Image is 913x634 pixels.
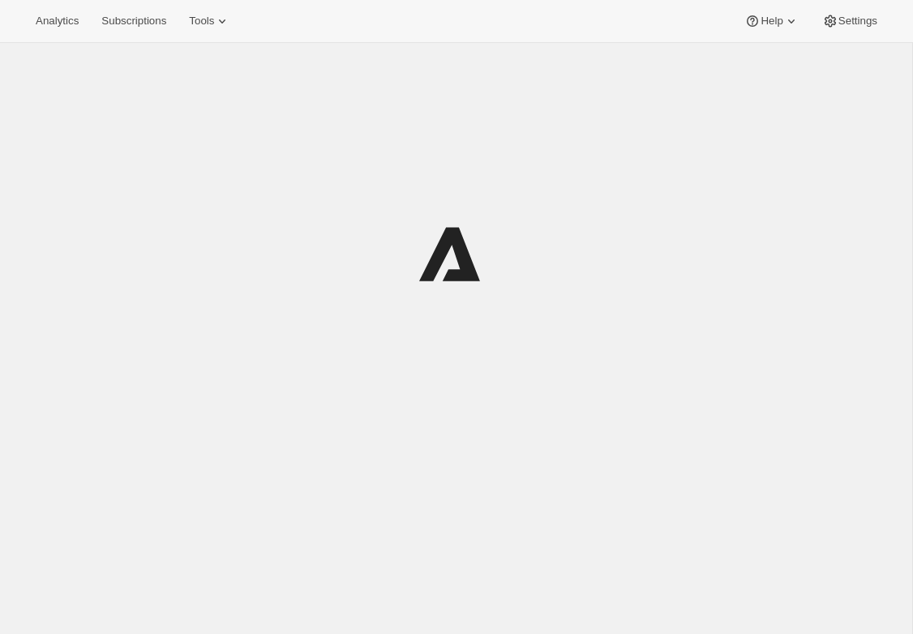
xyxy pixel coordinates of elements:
[101,15,166,28] span: Subscriptions
[189,15,214,28] span: Tools
[838,15,877,28] span: Settings
[92,10,176,32] button: Subscriptions
[179,10,240,32] button: Tools
[812,10,887,32] button: Settings
[761,15,782,28] span: Help
[36,15,79,28] span: Analytics
[735,10,808,32] button: Help
[26,10,88,32] button: Analytics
